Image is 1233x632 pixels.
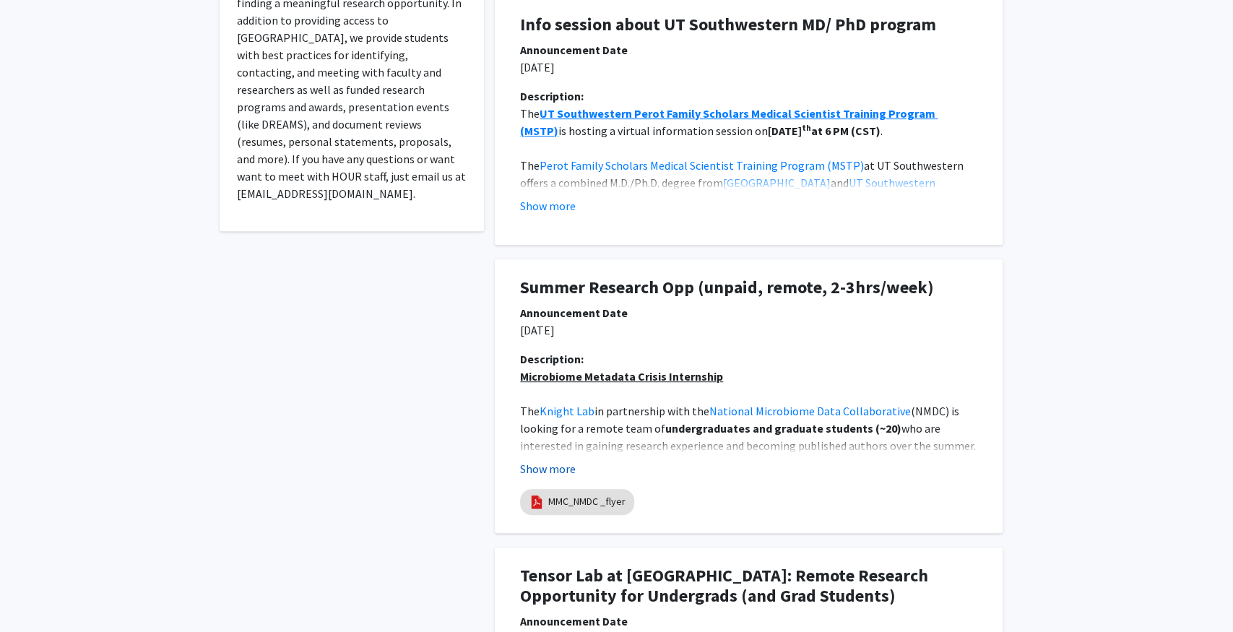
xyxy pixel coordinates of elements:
[723,176,831,190] a: [GEOGRAPHIC_DATA]
[520,277,977,298] h1: Summer Research Opp (unpaid, remote, 2-3hrs/week)
[520,106,938,138] a: UT Southwestern Perot Family Scholars Medical Scientist Training Program (MSTP)
[520,197,576,215] button: Show more
[520,321,977,339] p: [DATE]
[811,124,881,138] strong: at 6 PM (CST)
[520,14,977,35] h1: Info session about UT Southwestern MD/ PhD program
[709,404,911,418] a: National Microbiome Data Collaborative
[520,350,977,368] div: Description:
[540,404,594,418] a: Knight Lab
[520,41,977,59] div: Announcement Date
[768,124,802,138] strong: [DATE]
[520,59,977,76] p: [DATE]
[831,176,849,190] span: and
[520,369,723,384] u: Microbiome Metadata Crisis Internship
[520,404,540,418] span: The
[520,402,977,524] p: [GEOGRAPHIC_DATA][US_STATE]
[520,304,977,321] div: Announcement Date
[11,567,61,621] iframe: Chat
[520,106,540,121] span: The
[520,421,978,470] span: who are interested in gaining research experience and becoming published authors over the summer....
[802,122,811,133] strong: th
[520,158,540,173] span: The
[520,460,576,477] button: Show more
[540,158,864,173] a: Perot Family Scholars Medical Scientist Training Program (MSTP)
[665,421,901,436] strong: undergraduates and graduate students (~20)
[881,124,883,138] span: .
[529,494,545,510] img: pdf_icon.png
[520,612,977,630] div: Announcement Date
[520,158,966,190] span: at UT Southwestern offers a combined M.D./Ph.D. degree from
[558,124,768,138] span: is hosting a virtual information session on
[594,404,709,418] span: in partnership with the
[548,494,626,509] a: MMC_NMDC _flyer
[520,404,961,436] span: (NMDC) is looking for a remote team of
[520,87,977,105] div: Description:
[520,566,977,607] h1: Tensor Lab at [GEOGRAPHIC_DATA]: Remote Research Opportunity for Undergrads (and Grad Students)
